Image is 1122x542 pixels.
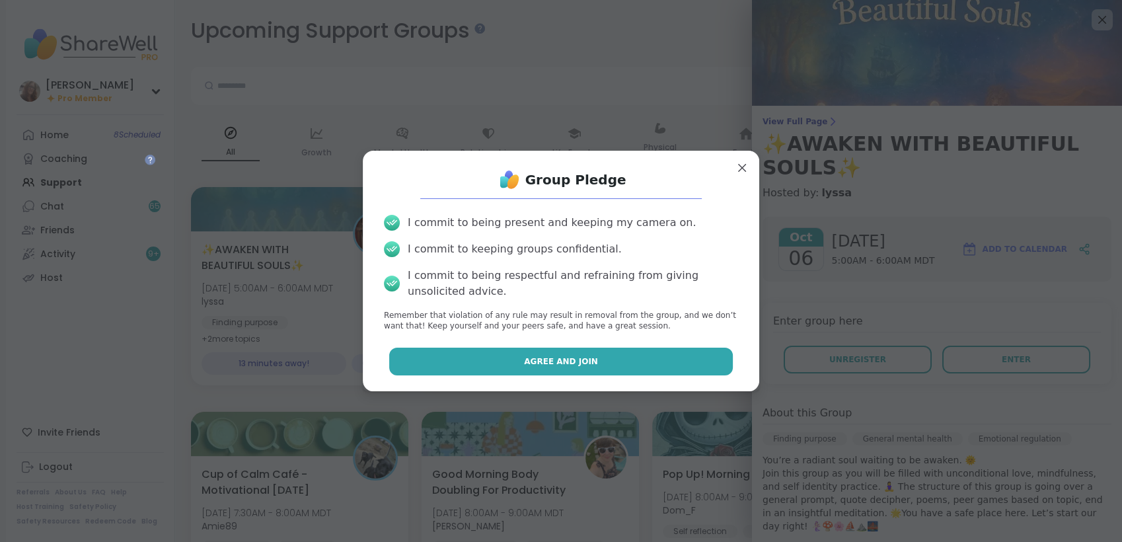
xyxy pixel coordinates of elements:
[408,215,696,231] div: I commit to being present and keeping my camera on.
[408,241,622,257] div: I commit to keeping groups confidential.
[145,155,155,165] iframe: Spotlight
[389,348,733,375] button: Agree and Join
[524,356,598,368] span: Agree and Join
[408,268,738,299] div: I commit to being respectful and refraining from giving unsolicited advice.
[496,167,523,193] img: ShareWell Logo
[525,171,626,189] h1: Group Pledge
[384,310,738,332] p: Remember that violation of any rule may result in removal from the group, and we don’t want that!...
